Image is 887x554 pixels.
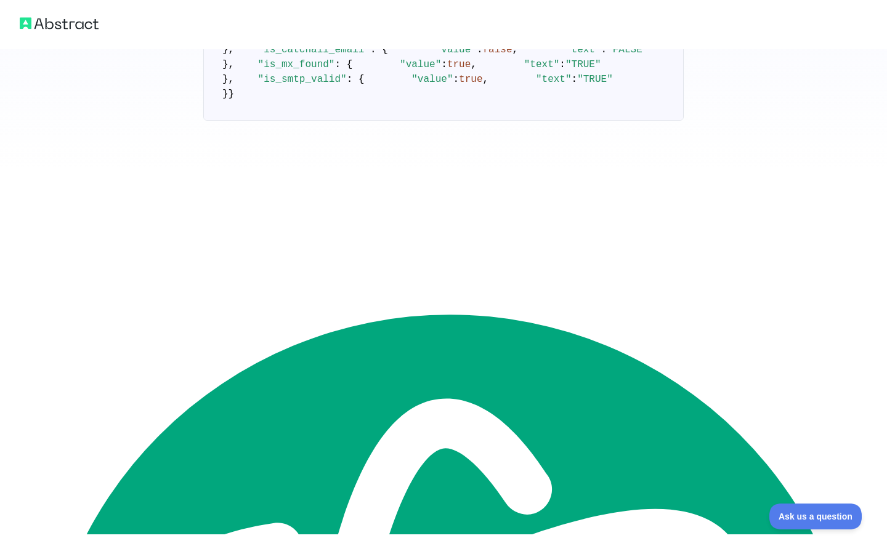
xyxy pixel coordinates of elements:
[347,74,365,85] span: : {
[536,74,572,85] span: "text"
[411,74,453,85] span: "value"
[258,44,370,55] span: "is_catchall_email"
[572,74,578,85] span: :
[453,74,459,85] span: :
[400,59,441,70] span: "value"
[447,59,471,70] span: true
[258,59,335,70] span: "is_mx_found"
[334,59,352,70] span: : {
[459,74,482,85] span: true
[565,59,601,70] span: "TRUE"
[524,59,560,70] span: "text"
[769,504,862,529] iframe: Toggle Customer Support
[435,44,477,55] span: "value"
[565,44,601,55] span: "text"
[607,44,648,55] span: "FALSE"
[441,59,447,70] span: :
[601,44,607,55] span: :
[471,59,477,70] span: ,
[483,44,512,55] span: false
[577,74,613,85] span: "TRUE"
[258,74,347,85] span: "is_smtp_valid"
[559,59,565,70] span: :
[20,15,99,32] img: Abstract logo
[483,74,489,85] span: ,
[512,44,519,55] span: ,
[370,44,388,55] span: : {
[477,44,483,55] span: :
